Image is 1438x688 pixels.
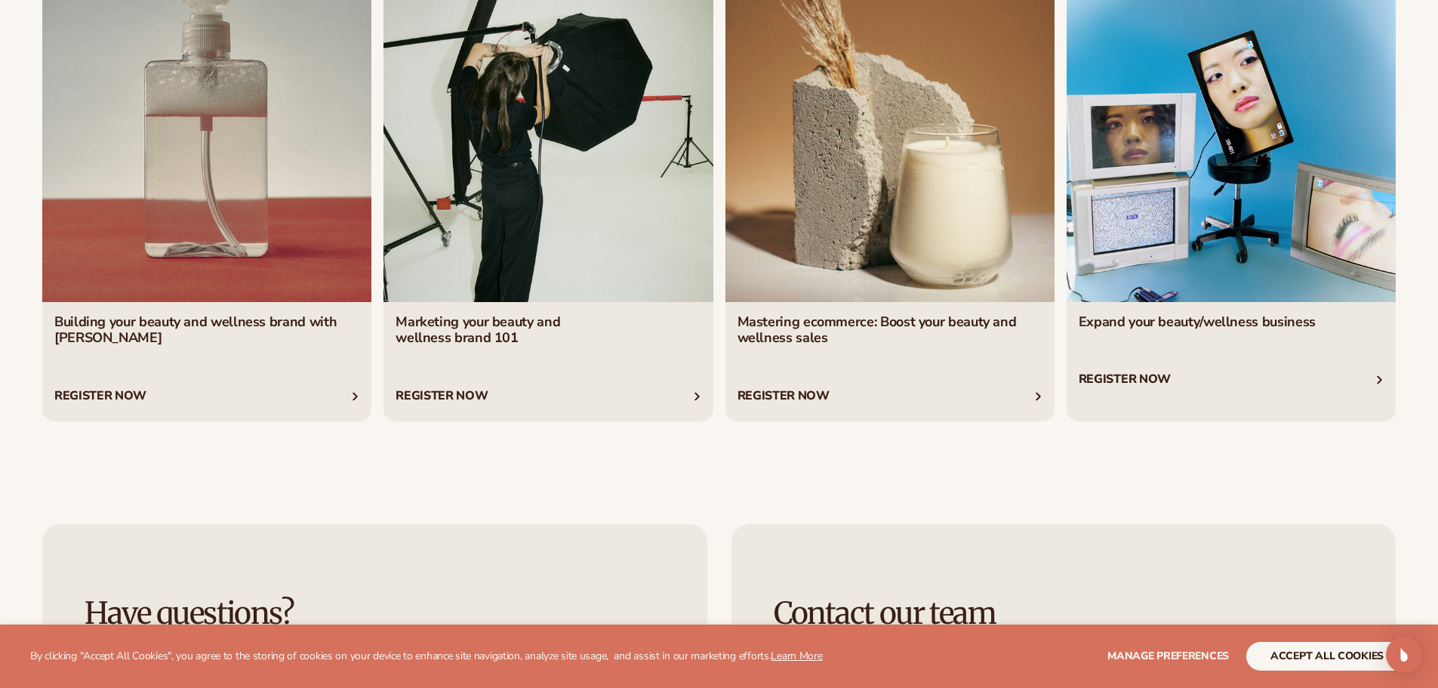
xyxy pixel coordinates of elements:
button: Manage preferences [1107,642,1229,671]
div: Open Intercom Messenger [1386,637,1422,673]
a: Learn More [771,649,822,663]
h3: Contact our team [774,597,1354,630]
h3: Have questions? [85,597,665,630]
button: accept all cookies [1246,642,1408,671]
span: Manage preferences [1107,649,1229,663]
p: By clicking "Accept All Cookies", you agree to the storing of cookies on your device to enhance s... [30,650,823,663]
